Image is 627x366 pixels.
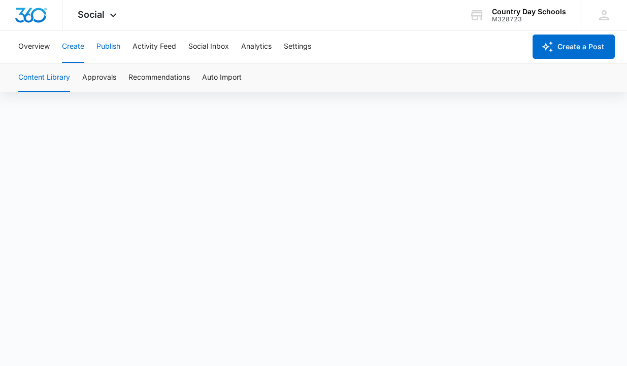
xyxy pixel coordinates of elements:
[18,30,50,63] button: Overview
[188,30,229,63] button: Social Inbox
[133,30,176,63] button: Activity Feed
[18,63,70,92] button: Content Library
[62,30,84,63] button: Create
[202,63,242,92] button: Auto Import
[492,8,566,16] div: account name
[96,30,120,63] button: Publish
[533,35,615,59] button: Create a Post
[284,30,311,63] button: Settings
[241,30,272,63] button: Analytics
[492,16,566,23] div: account id
[78,9,105,20] span: Social
[128,63,190,92] button: Recommendations
[82,63,116,92] button: Approvals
